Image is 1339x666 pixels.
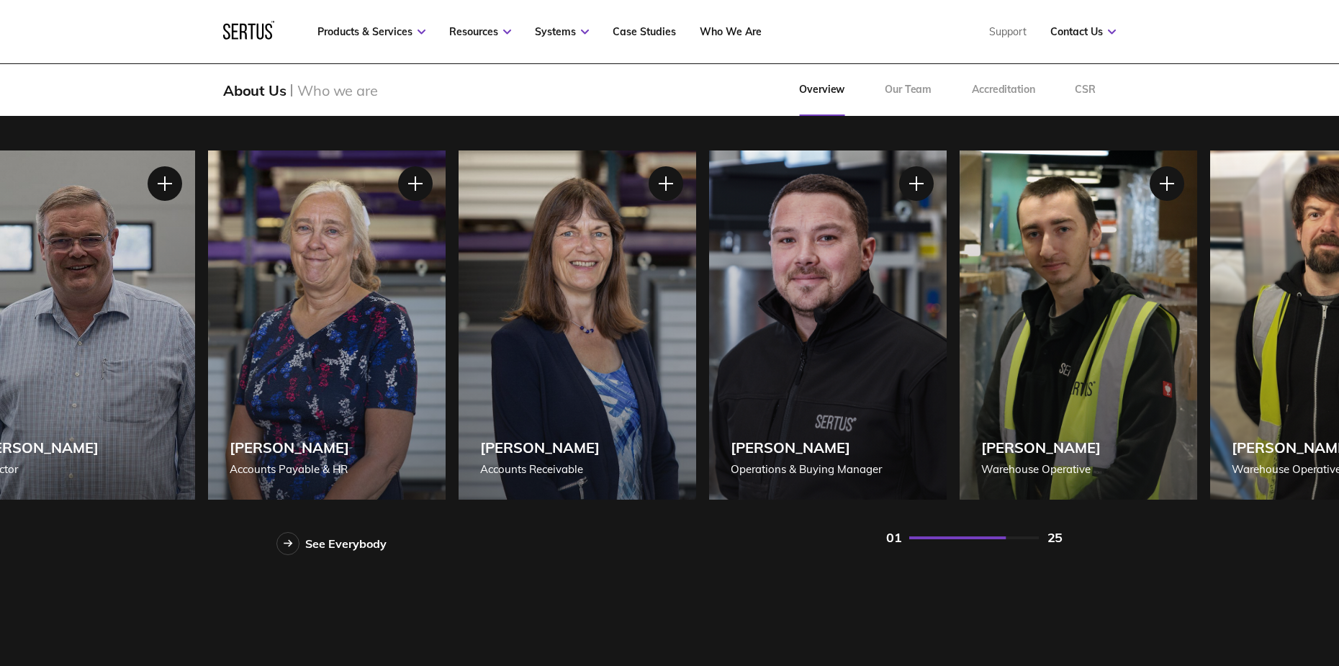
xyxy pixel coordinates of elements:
div: See Everybody [305,536,387,551]
div: Operations & Buying Manager [731,461,882,478]
div: [PERSON_NAME] [230,438,349,456]
a: Contact Us [1050,25,1116,38]
div: 25 [1047,529,1063,546]
a: Who We Are [700,25,762,38]
a: Our Team [865,64,952,116]
a: Accreditation [952,64,1055,116]
iframe: Chat Widget [1080,499,1339,666]
a: Products & Services [317,25,425,38]
div: [PERSON_NAME] [981,438,1101,456]
a: See Everybody [276,532,387,555]
div: Accounts Receivable [480,461,600,478]
div: [PERSON_NAME] [731,438,882,456]
a: Case Studies [613,25,676,38]
a: Systems [535,25,589,38]
a: CSR [1055,64,1116,116]
a: Support [989,25,1027,38]
div: 01 [886,529,901,546]
a: Resources [449,25,511,38]
div: Chat-Widget [1080,499,1339,666]
div: Warehouse Operative [981,461,1101,478]
div: Who we are [297,81,377,99]
div: [PERSON_NAME] [480,438,600,456]
div: Accounts Payable & HR [230,461,349,478]
div: About Us [223,81,286,99]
